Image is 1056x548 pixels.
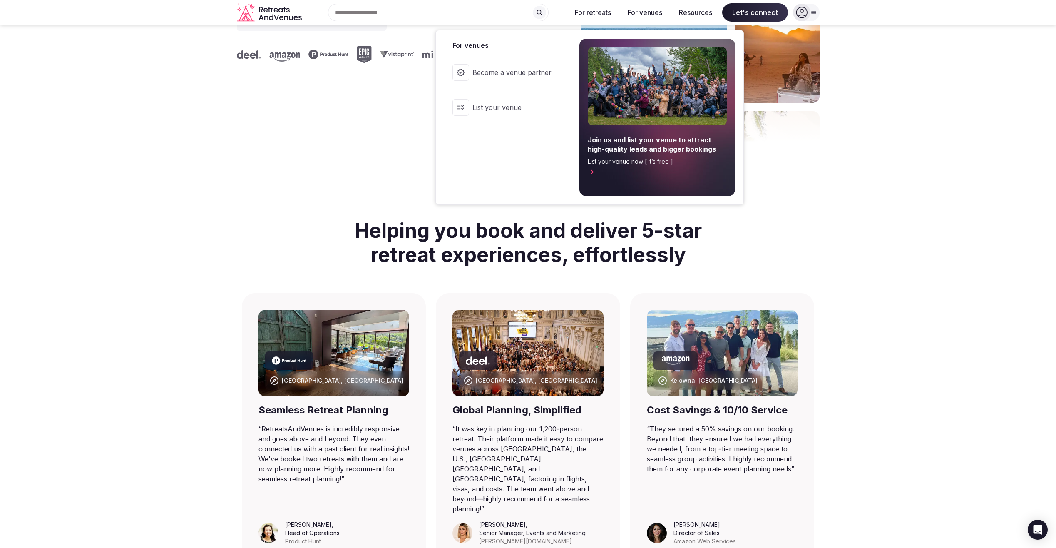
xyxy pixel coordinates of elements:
[444,56,569,89] a: Become a venue partner
[476,376,597,385] div: [GEOGRAPHIC_DATA], [GEOGRAPHIC_DATA]
[479,521,586,546] figcaption: ,
[258,403,410,417] div: Seamless Retreat Planning
[479,529,586,537] div: Senior Manager, Events and Marketing
[673,529,736,537] div: Director of Sales
[285,521,340,546] figcaption: ,
[452,523,472,543] img: Triana Jewell-Lujan
[568,3,618,22] button: For retreats
[673,521,720,528] cite: [PERSON_NAME]
[258,310,410,396] img: Barcelona, Spain
[452,424,604,514] blockquote: “ It was key in planning our 1,200-person retreat. Their platform made it easy to compare venues ...
[466,356,490,365] svg: Deel company logo
[588,47,727,125] img: For venues
[282,376,403,385] div: [GEOGRAPHIC_DATA], [GEOGRAPHIC_DATA]
[579,39,735,196] a: Join us and list your venue to attract high-quality leads and bigger bookingsList your venue now ...
[647,523,667,543] img: Sonia Singh
[588,135,727,154] span: Join us and list your venue to attract high-quality leads and bigger bookings
[258,424,410,484] blockquote: “ RetreatsAndVenues is incredibly responsive and goes above and beyond. They even connected us wi...
[673,537,736,546] div: Amazon Web Services
[722,3,788,22] span: Let's connect
[1028,520,1048,540] div: Open Intercom Messenger
[285,521,332,528] cite: [PERSON_NAME]
[647,403,798,417] div: Cost Savings & 10/10 Service
[472,103,552,112] span: List your venue
[479,521,526,528] cite: [PERSON_NAME]
[444,91,569,124] a: List your venue
[422,50,444,58] svg: Miro company logo
[380,51,414,58] svg: Vistaprint company logo
[452,40,569,50] span: For venues
[237,50,261,59] svg: Deel company logo
[621,3,669,22] button: For venues
[285,537,340,546] div: Product Hunt
[342,209,715,276] h2: Helping you book and deliver 5-star retreat experiences, effortlessly
[647,310,798,396] img: Kelowna, Canada
[673,521,736,546] figcaption: ,
[237,3,303,22] a: Visit the homepage
[479,537,586,546] div: [PERSON_NAME][DOMAIN_NAME]
[670,376,758,385] div: Kelowna, [GEOGRAPHIC_DATA]
[452,403,604,417] div: Global Planning, Simplified
[452,310,604,396] img: Punta Umbria, Spain
[357,46,372,63] svg: Epic Games company logo
[237,3,303,22] svg: Retreats and Venues company logo
[285,529,340,537] div: Head of Operations
[647,424,798,474] blockquote: “ They secured a 50% savings on our booking. Beyond that, they ensured we had everything we neede...
[672,3,719,22] button: Resources
[588,157,727,166] span: List your venue now [ It’s free ]
[472,68,552,77] span: Become a venue partner
[258,523,278,543] img: Leeann Trang
[735,13,820,103] img: woman sitting in back of truck with camels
